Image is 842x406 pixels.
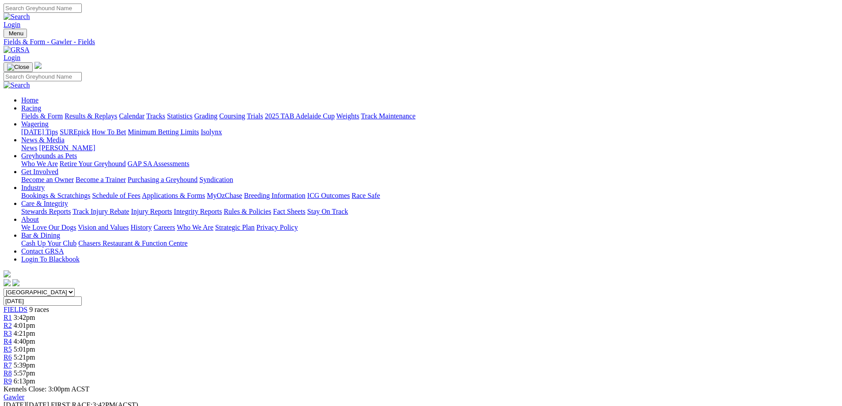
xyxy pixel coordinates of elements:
a: Fields & Form - Gawler - Fields [4,38,838,46]
img: twitter.svg [12,279,19,286]
a: Tracks [146,112,165,120]
a: Coursing [219,112,245,120]
a: How To Bet [92,128,126,136]
input: Search [4,72,82,81]
a: 2025 TAB Adelaide Cup [265,112,335,120]
img: GRSA [4,46,30,54]
span: 4:40pm [14,338,35,345]
a: Stay On Track [307,208,348,215]
a: About [21,216,39,223]
span: 5:57pm [14,369,35,377]
a: Care & Integrity [21,200,68,207]
span: R3 [4,330,12,337]
span: 4:01pm [14,322,35,329]
a: Schedule of Fees [92,192,140,199]
span: 5:39pm [14,361,35,369]
a: R8 [4,369,12,377]
div: Bar & Dining [21,239,838,247]
a: R7 [4,361,12,369]
div: Get Involved [21,176,838,184]
a: Race Safe [351,192,380,199]
input: Search [4,4,82,13]
span: 4:21pm [14,330,35,337]
a: GAP SA Assessments [128,160,190,167]
a: Greyhounds as Pets [21,152,77,159]
a: Wagering [21,120,49,128]
a: Bar & Dining [21,231,60,239]
a: R4 [4,338,12,345]
a: Applications & Forms [142,192,205,199]
a: Home [21,96,38,104]
a: Track Injury Rebate [72,208,129,215]
a: Trials [247,112,263,120]
a: Login [4,54,20,61]
div: Industry [21,192,838,200]
a: Strategic Plan [215,224,255,231]
a: MyOzChase [207,192,242,199]
a: Privacy Policy [256,224,298,231]
div: Wagering [21,128,838,136]
a: Track Maintenance [361,112,415,120]
a: R2 [4,322,12,329]
a: Chasers Restaurant & Function Centre [78,239,187,247]
a: Fields & Form [21,112,63,120]
div: Racing [21,112,838,120]
div: Greyhounds as Pets [21,160,838,168]
span: 9 races [29,306,49,313]
a: Bookings & Scratchings [21,192,90,199]
a: R5 [4,345,12,353]
a: News [21,144,37,152]
a: News & Media [21,136,65,144]
a: R9 [4,377,12,385]
a: Statistics [167,112,193,120]
button: Toggle navigation [4,29,27,38]
a: [DATE] Tips [21,128,58,136]
a: Weights [336,112,359,120]
img: logo-grsa-white.png [34,62,42,69]
a: SUREpick [60,128,90,136]
a: Become an Owner [21,176,74,183]
span: 3:42pm [14,314,35,321]
a: FIELDS [4,306,27,313]
a: Stewards Reports [21,208,71,215]
div: Care & Integrity [21,208,838,216]
a: Login [4,21,20,28]
a: Racing [21,104,41,112]
input: Select date [4,296,82,306]
a: Who We Are [21,160,58,167]
a: Purchasing a Greyhound [128,176,198,183]
span: Kennels Close: 3:00pm ACST [4,385,89,393]
a: Who We Are [177,224,213,231]
a: Rules & Policies [224,208,271,215]
span: 5:01pm [14,345,35,353]
a: ICG Outcomes [307,192,350,199]
a: We Love Our Dogs [21,224,76,231]
a: Gawler [4,393,24,401]
a: Integrity Reports [174,208,222,215]
span: 5:21pm [14,353,35,361]
a: Get Involved [21,168,58,175]
a: Login To Blackbook [21,255,80,263]
span: Menu [9,30,23,37]
a: R1 [4,314,12,321]
a: Results & Replays [65,112,117,120]
a: Fact Sheets [273,208,305,215]
a: R6 [4,353,12,361]
img: logo-grsa-white.png [4,270,11,277]
div: News & Media [21,144,838,152]
img: Close [7,64,29,71]
a: Minimum Betting Limits [128,128,199,136]
div: About [21,224,838,231]
button: Toggle navigation [4,62,33,72]
a: History [130,224,152,231]
a: Isolynx [201,128,222,136]
a: [PERSON_NAME] [39,144,95,152]
a: Grading [194,112,217,120]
